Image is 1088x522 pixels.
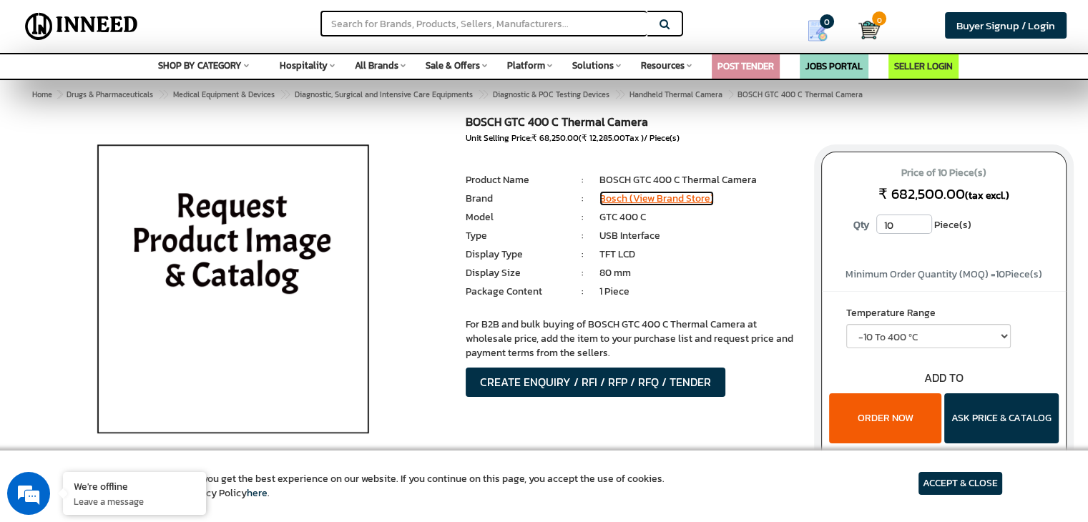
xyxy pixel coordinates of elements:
span: ₹ 12,285.00 [582,132,625,144]
div: Minimize live chat window [235,7,269,41]
article: ACCEPT & CLOSE [918,472,1002,495]
a: Diagnostic, Surgical and Intensive Care Equipments [292,86,476,103]
div: Unit Selling Price: ( Tax ) [466,132,800,144]
span: Solutions [572,59,614,72]
span: Price of 10 Piece(s) [835,162,1052,184]
li: Display Size [466,266,566,280]
a: Buyer Signup / Login [945,12,1067,39]
span: Diagnostic, Surgical and Intensive Care Equipments [295,89,473,100]
button: ASK PRICE & CATALOG [944,393,1059,443]
a: Bosch (View Brand Store) [599,191,714,206]
li: : [566,173,599,187]
li: Display Type [466,247,566,262]
h1: BOSCH GTC 400 C Thermal Camera [466,116,800,132]
a: Drugs & Pharmaceuticals [64,86,156,103]
span: > [280,86,287,103]
span: Medical Equipment & Devices [173,89,275,100]
em: Driven by SalesIQ [112,345,182,355]
li: Product Name [466,173,566,187]
div: We're offline [74,479,195,493]
li: : [566,285,599,299]
span: ₹ 68,250.00 [531,132,579,144]
img: BOSCH GTC 400 C USB Thermal Camera [66,116,400,473]
span: All Brands [355,59,398,72]
span: SHOP BY CATEGORY [158,59,242,72]
a: Diagnostic & POC Testing Devices [490,86,612,103]
textarea: Type your message and click 'Submit' [7,360,273,410]
img: Inneed.Market [19,9,144,44]
a: Handheld Thermal Camera [627,86,725,103]
a: Medical Equipment & Devices [170,86,278,103]
span: BOSCH GTC 400 C Thermal Camera [64,89,863,100]
a: my Quotes 0 [788,14,858,47]
span: / Piece(s) [644,132,680,144]
p: For B2B and bulk buying of BOSCH GTC 400 C Thermal Camera at wholesale price, add the item to you... [466,317,800,360]
li: GTC 400 C [599,210,800,225]
span: Diagnostic & POC Testing Devices [493,89,609,100]
a: here [247,486,268,501]
label: Qty [846,215,876,236]
span: > [727,86,735,103]
span: > [614,86,622,103]
li: : [566,229,599,243]
a: Cart 0 [858,14,869,46]
span: 10 [996,267,1005,282]
span: Handheld Thermal Camera [629,89,722,100]
img: Cart [858,19,880,41]
li: USB Interface [599,229,800,243]
a: JOBS PORTAL [805,59,863,73]
span: > [478,86,485,103]
button: CREATE ENQUIRY / RFI / RFP / RFQ / TENDER [466,368,725,397]
span: Drugs & Pharmaceuticals [67,89,153,100]
li: Type [466,229,566,243]
span: Sale & Offers [426,59,480,72]
li: BOSCH GTC 400 C Thermal Camera [599,173,800,187]
div: ADD TO [822,370,1066,386]
span: Platform [507,59,545,72]
span: We are offline. Please leave us a message. [30,165,250,310]
img: salesiqlogo_leal7QplfZFryJ6FIlVepeu7OftD7mt8q6exU6-34PB8prfIgodN67KcxXM9Y7JQ_.png [99,345,109,354]
li: TFT LCD [599,247,800,262]
span: ₹ 682,500.00 [878,183,965,205]
span: Hospitality [280,59,328,72]
em: Submit [210,410,260,430]
button: ORDER NOW [829,393,941,443]
span: Resources [641,59,685,72]
a: Home [29,86,55,103]
span: 0 [872,11,886,26]
li: : [566,192,599,206]
span: > [158,86,165,103]
span: Piece(s) [934,215,971,236]
span: Buyer Signup / Login [956,17,1055,34]
img: Show My Quotes [807,20,828,41]
li: 1 Piece [599,285,800,299]
article: We use cookies to ensure you get the best experience on our website. If you continue on this page... [86,472,665,501]
div: Leave a message [74,80,240,99]
li: : [566,247,599,262]
li: Model [466,210,566,225]
p: Leave a message [74,495,195,508]
input: Search for Brands, Products, Sellers, Manufacturers... [320,11,647,36]
img: logo_Zg8I0qSkbAqR2WFHt3p6CTuqpyXMFPubPcD2OT02zFN43Cy9FUNNG3NEPhM_Q1qe_.png [24,86,60,94]
span: 0 [820,14,834,29]
label: Temperature Range [846,306,1042,324]
li: 80 mm [599,266,800,280]
li: : [566,266,599,280]
span: > [57,89,62,100]
a: SELLER LOGIN [894,59,953,73]
li: : [566,210,599,225]
a: POST TENDER [717,59,774,73]
span: (tax excl.) [965,188,1009,203]
li: Brand [466,192,566,206]
li: Package Content [466,285,566,299]
span: Minimum Order Quantity (MOQ) = Piece(s) [846,267,1042,282]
